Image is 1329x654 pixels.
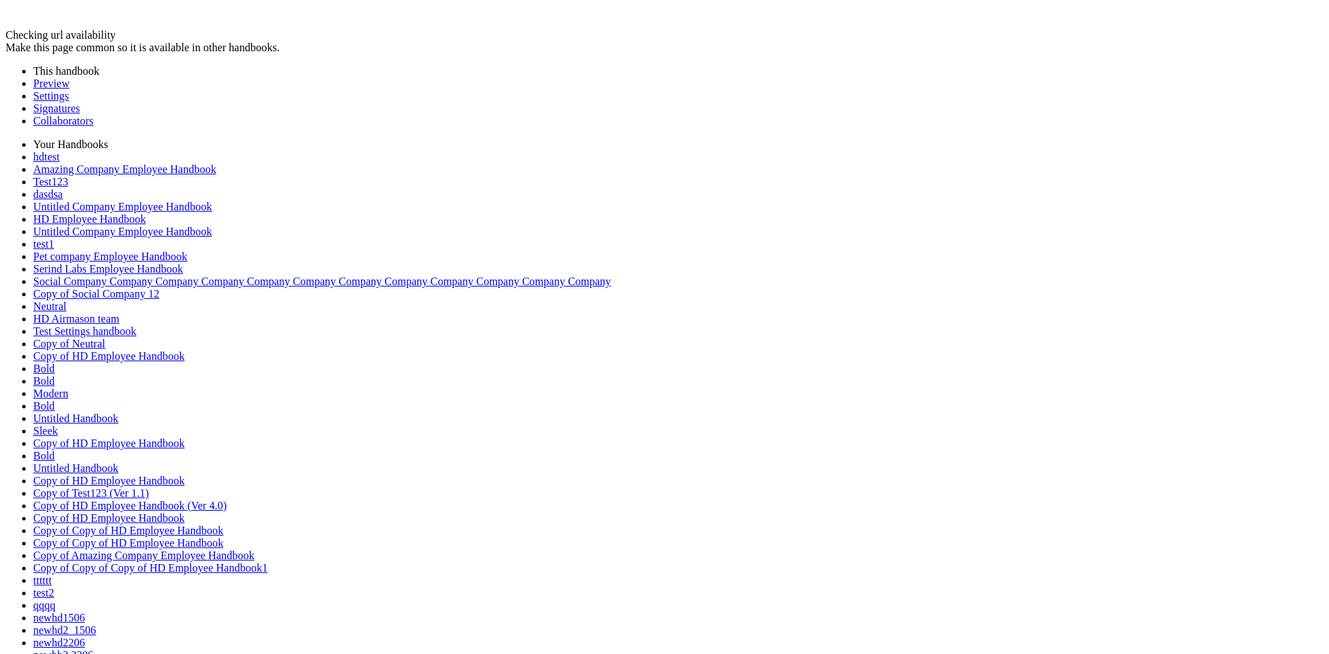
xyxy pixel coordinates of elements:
a: Bold [33,375,55,387]
a: HD Employee Handbook [33,213,146,225]
a: hdtest [33,151,60,163]
a: Copy of HD Employee Handbook [33,475,185,487]
a: Neutral [33,300,66,312]
a: newhd1506 [33,612,85,624]
a: test1 [33,238,54,250]
a: Sleek [33,425,58,437]
a: test2 [33,587,54,599]
li: Your Handbooks [33,138,1323,151]
a: Collaborators [33,115,93,127]
a: Copy of Amazing Company Employee Handbook [33,549,255,561]
a: Bold [33,450,55,462]
a: Preview [33,78,69,89]
a: Copy of HD Employee Handbook (Ver 4.0) [33,500,227,511]
span: Checking url availability [6,29,116,41]
a: Copy of HD Employee Handbook [33,512,185,524]
a: Serind Labs Employee Handbook [33,263,183,275]
a: Copy of Copy of HD Employee Handbook [33,525,224,536]
a: Untitled Handbook [33,412,118,424]
a: HD Airmason team [33,313,119,325]
a: Copy of HD Employee Handbook [33,350,185,362]
a: Bold [33,400,55,412]
a: Settings [33,90,69,102]
a: Copy of Copy of Copy of HD Employee Handbook1 [33,562,268,574]
a: Untitled Handbook [33,462,118,474]
a: qqqq [33,599,55,611]
a: Copy of Copy of HD Employee Handbook [33,537,224,549]
a: Copy of Social Company 12 [33,288,159,300]
li: This handbook [33,65,1323,78]
a: Bold [33,363,55,374]
a: Social Company Company Company Company Company Company Company Company Company Company Company Co... [33,275,611,287]
a: Pet company Employee Handbook [33,251,188,262]
a: Modern [33,388,69,399]
a: Copy of Neutral [33,338,105,349]
a: Untitled Company Employee Handbook [33,226,212,237]
a: tttttt [33,574,52,586]
a: newhd2_1506 [33,624,96,636]
a: dasdsa [33,188,63,200]
a: newhd2206 [33,637,85,648]
a: Test123 [33,176,68,188]
div: Make this page common so it is available in other handbooks. [6,42,1323,54]
a: Copy of HD Employee Handbook [33,437,185,449]
a: Test Settings handbook [33,325,136,337]
a: Amazing Company Employee Handbook [33,163,216,175]
a: Signatures [33,102,80,114]
a: Untitled Company Employee Handbook [33,201,212,212]
a: Copy of Test123 (Ver 1.1) [33,487,149,499]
